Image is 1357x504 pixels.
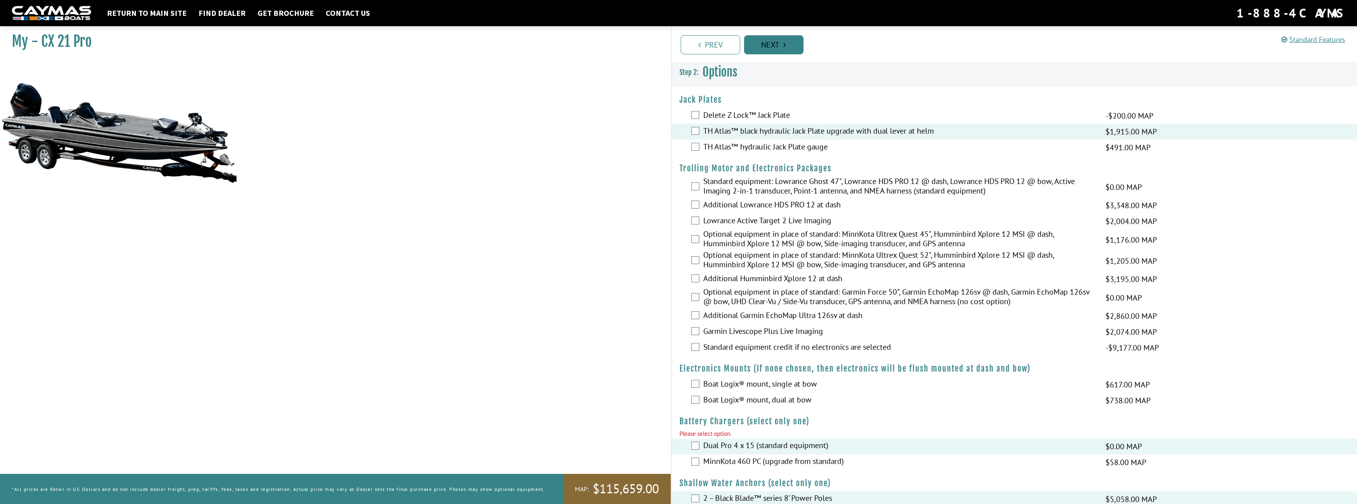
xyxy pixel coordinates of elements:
span: $1,915.00 MAP [1105,126,1157,138]
span: $738.00 MAP [1105,395,1151,406]
h4: Trolling Motor and Electronics Packages [679,163,1349,173]
a: Find Dealer [195,8,250,18]
span: $617.00 MAP [1105,379,1150,391]
span: -$200.00 MAP [1105,110,1153,122]
span: $3,195.00 MAP [1105,273,1157,285]
a: Standard Features [1281,35,1345,44]
label: Optional equipment in place of standard: Garmin Force 50", Garmin EchoMap 126sv @ dash, Garmin Ec... [703,287,1096,308]
span: $115,659.00 [593,481,659,497]
span: $0.00 MAP [1105,441,1142,452]
label: Standard equipment credit if no electronics are selected [703,342,1096,354]
a: Prev [681,35,740,54]
span: $2,004.00 MAP [1105,215,1157,227]
span: $2,860.00 MAP [1105,310,1157,322]
h1: My - CX 21 Pro [12,33,651,50]
h4: Jack Plates [679,95,1349,105]
label: Additional Garmin EchoMap Ultra 126sv at dash [703,310,1096,322]
label: Lowrance Active Target 2 Live Imaging [703,216,1096,227]
span: $3,348.00 MAP [1105,199,1157,211]
a: Contact Us [322,8,374,18]
h4: Battery Chargers (select only one) [679,416,1349,426]
label: Optional equipment in place of standard: MinnKota Ultrex Quest 52", Humminbird Xplore 12 MSI @ da... [703,250,1096,271]
a: MAP:$115,659.00 [563,474,671,504]
label: MinnKota 460 PC (upgrade from standard) [703,456,1096,468]
img: white-logo-c9c8dbefe5ff5ceceb0f0178aa75bf4bb51f6bca0971e226c86eb53dfe498488.png [12,6,91,21]
span: MAP: [575,485,589,493]
span: $1,176.00 MAP [1105,234,1157,246]
label: Dual Pro 4 x 15 (standard equipment) [703,441,1096,452]
span: $2,074.00 MAP [1105,326,1157,338]
label: TH Atlas™ hydraulic Jack Plate gauge [703,142,1096,153]
div: Please select option. [679,429,1349,439]
label: Additional Lowrance HDS PRO 12 at dash [703,200,1096,211]
span: $491.00 MAP [1105,142,1151,153]
span: $58.00 MAP [1105,456,1146,468]
label: Delete Z Lock™ Jack Plate [703,110,1096,122]
a: Next [744,35,804,54]
label: Standard equipment: Lowrance Ghost 47", Lowrance HDS PRO 12 @ dash, Lowrance HDS PRO 12 @ bow, Ac... [703,176,1096,197]
p: *All prices are Retail in US Dollars and do not include dealer freight, prep, tariffs, fees, taxe... [12,483,545,496]
label: Optional equipment in place of standard: MinnKota Ultrex Quest 45", Humminbird Xplore 12 MSI @ da... [703,229,1096,250]
span: $1,205.00 MAP [1105,255,1157,267]
label: Additional Humminbird Xplore 12 at dash [703,274,1096,285]
label: Garmin Livescope Plus Live Imaging [703,326,1096,338]
label: Boat Logix® mount, single at bow [703,379,1096,391]
span: $0.00 MAP [1105,292,1142,304]
a: Return to main site [103,8,191,18]
h4: Shallow Water Anchors (select only one) [679,478,1349,488]
span: -$9,177.00 MAP [1105,342,1159,354]
span: $0.00 MAP [1105,181,1142,193]
label: TH Atlas™ black hydraulic Jack Plate upgrade with dual lever at helm [703,126,1096,138]
div: 1-888-4CAYMAS [1237,4,1345,22]
label: Boat Logix® mount, dual at bow [703,395,1096,406]
h4: Electronics Mounts (If none chosen, then electronics will be flush mounted at dash and bow) [679,364,1349,374]
a: Get Brochure [254,8,318,18]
